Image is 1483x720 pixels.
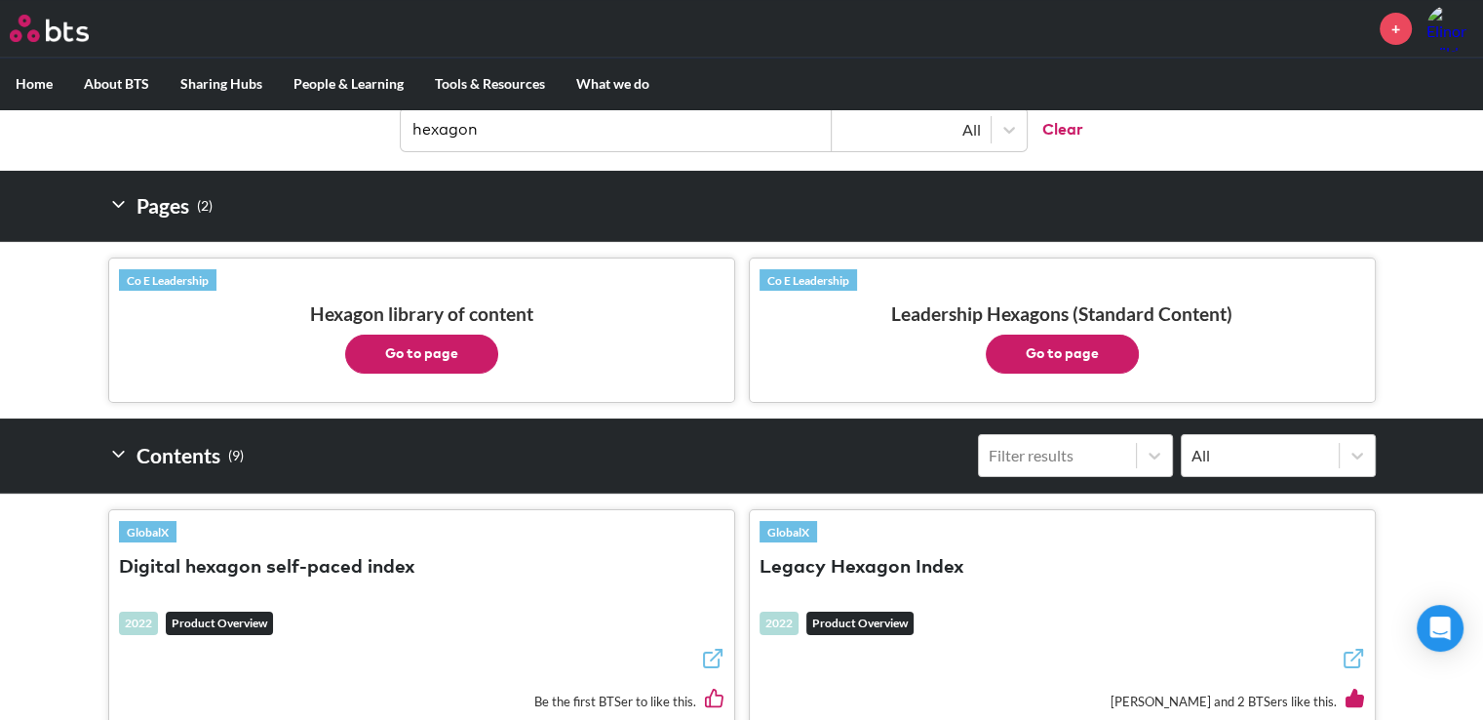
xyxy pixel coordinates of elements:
[561,59,665,109] label: What we do
[119,612,158,635] div: 2022
[841,119,981,140] div: All
[419,59,561,109] label: Tools & Resources
[1417,605,1463,652] div: Open Intercom Messenger
[166,612,273,635] em: Product Overview
[760,521,817,542] a: GlobalX
[10,15,89,42] img: BTS Logo
[760,555,964,581] button: Legacy Hexagon Index
[989,445,1126,466] div: Filter results
[1380,13,1412,45] a: +
[228,443,244,469] small: ( 9 )
[760,269,857,291] a: Co E Leadership
[760,302,1365,374] h3: Leadership Hexagons (Standard Content)
[701,647,724,675] a: External link
[1191,445,1329,466] div: All
[401,108,832,151] input: Find contents, pages and demos...
[1426,5,1473,52] a: Profile
[119,302,724,374] h3: Hexagon library of content
[119,555,415,581] button: Digital hexagon self-paced index
[1426,5,1473,52] img: Elinor Wilde
[806,612,914,635] em: Product Overview
[986,335,1139,374] button: Go to page
[760,612,799,635] div: 2022
[119,521,176,542] a: GlobalX
[108,186,213,225] h2: Pages
[119,269,216,291] a: Co E Leadership
[165,59,278,109] label: Sharing Hubs
[197,193,213,220] small: ( 2 )
[10,15,125,42] a: Go home
[345,335,498,374] button: Go to page
[1342,647,1365,675] a: External link
[68,59,165,109] label: About BTS
[108,434,244,477] h2: Contents
[1027,108,1083,151] button: Clear
[278,59,419,109] label: People & Learning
